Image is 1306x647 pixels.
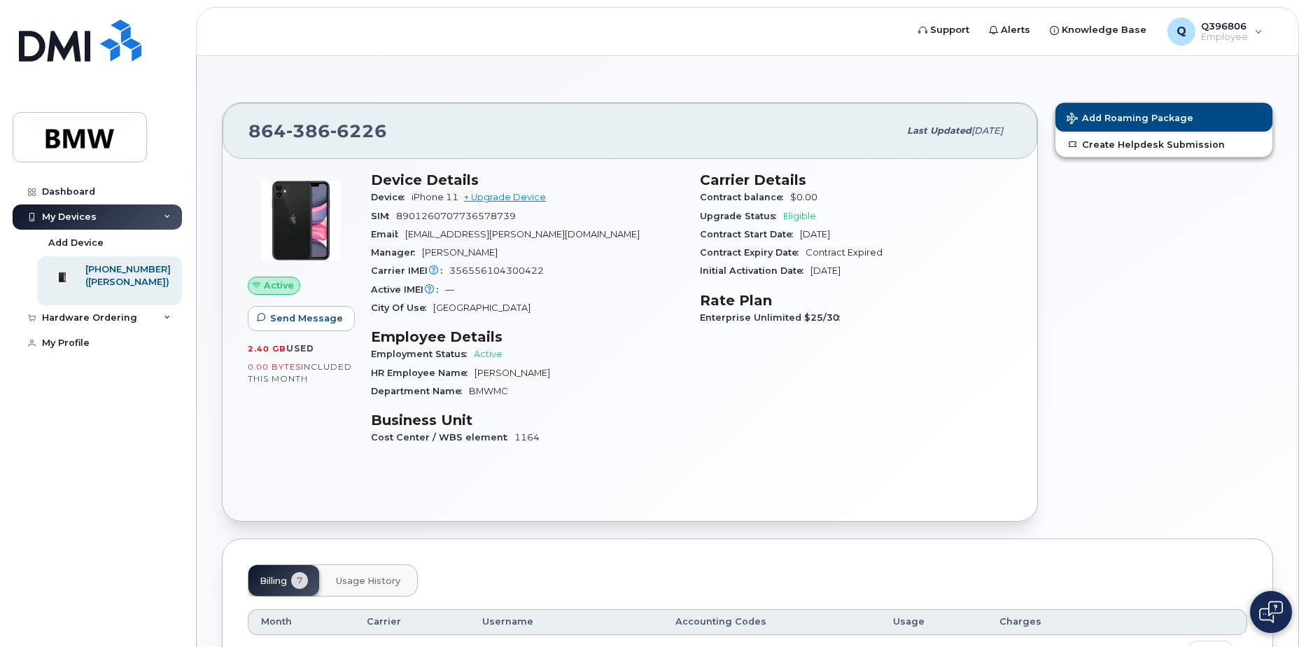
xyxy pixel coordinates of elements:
[810,265,841,276] span: [DATE]
[433,302,531,313] span: [GEOGRAPHIC_DATA]
[971,125,1003,136] span: [DATE]
[514,432,540,443] span: 1164
[371,432,514,443] span: Cost Center / WBS element
[880,609,987,634] th: Usage
[286,120,330,141] span: 386
[412,192,458,202] span: iPhone 11
[371,349,474,359] span: Employment Status
[248,609,354,634] th: Month
[700,312,847,323] span: Enterprise Unlimited $25/30
[371,284,445,295] span: Active IMEI
[259,179,343,263] img: iPhone_11.jpg
[264,279,294,292] span: Active
[700,265,810,276] span: Initial Activation Date
[371,192,412,202] span: Device
[286,343,314,354] span: used
[405,229,640,239] span: [EMAIL_ADDRESS][PERSON_NAME][DOMAIN_NAME]
[1067,113,1193,126] span: Add Roaming Package
[1055,132,1272,157] a: Create Helpdesk Submission
[700,172,1012,188] h3: Carrier Details
[700,192,790,202] span: Contract balance
[330,120,387,141] span: 6226
[248,344,286,354] span: 2.40 GB
[700,229,800,239] span: Contract Start Date
[445,284,454,295] span: —
[371,368,475,378] span: HR Employee Name
[700,211,783,221] span: Upgrade Status
[371,172,683,188] h3: Device Details
[248,306,355,331] button: Send Message
[469,386,508,396] span: BMWMC
[396,211,516,221] span: 8901260707736578739
[371,247,422,258] span: Manager
[371,211,396,221] span: SIM
[806,247,883,258] span: Contract Expired
[700,292,1012,309] h3: Rate Plan
[371,229,405,239] span: Email
[1259,601,1283,623] img: Open chat
[371,265,449,276] span: Carrier IMEI
[354,609,470,634] th: Carrier
[371,328,683,345] h3: Employee Details
[270,312,343,325] span: Send Message
[987,609,1113,634] th: Charges
[783,211,816,221] span: Eligible
[800,229,830,239] span: [DATE]
[1055,103,1272,132] button: Add Roaming Package
[470,609,663,634] th: Username
[371,386,469,396] span: Department Name
[474,349,503,359] span: Active
[422,247,498,258] span: [PERSON_NAME]
[449,265,544,276] span: 356556104300422
[464,192,546,202] a: + Upgrade Device
[248,120,387,141] span: 864
[371,412,683,429] h3: Business Unit
[790,192,817,202] span: $0.00
[663,609,880,634] th: Accounting Codes
[248,362,301,372] span: 0.00 Bytes
[907,125,971,136] span: Last updated
[700,247,806,258] span: Contract Expiry Date
[371,302,433,313] span: City Of Use
[336,576,400,587] span: Usage History
[475,368,550,378] span: [PERSON_NAME]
